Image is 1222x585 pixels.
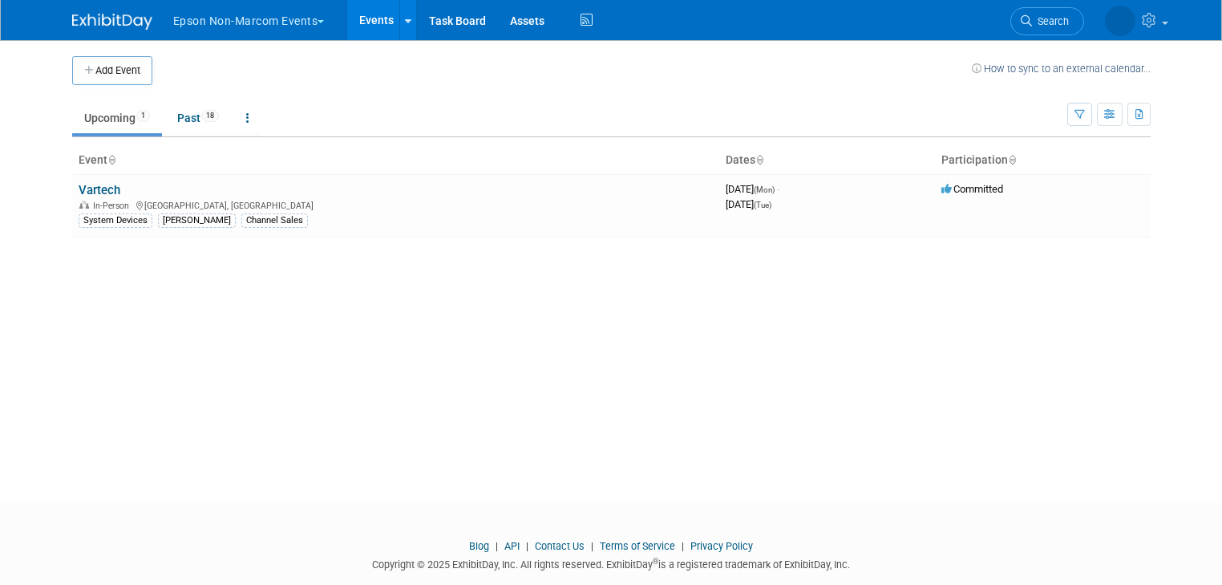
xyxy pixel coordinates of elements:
img: ExhibitDay [72,14,152,30]
div: Channel Sales [241,213,308,228]
a: Past18 [165,103,231,133]
div: [PERSON_NAME] [158,213,236,228]
button: Add Event [72,56,152,85]
span: | [587,540,597,552]
span: 18 [201,110,219,122]
a: How to sync to an external calendar... [972,63,1151,75]
span: Search [1032,15,1069,27]
span: - [777,183,779,195]
span: (Tue) [754,201,771,209]
th: Dates [719,147,935,174]
span: 1 [136,110,150,122]
div: [GEOGRAPHIC_DATA], [GEOGRAPHIC_DATA] [79,198,713,211]
span: | [678,540,688,552]
a: Terms of Service [600,540,675,552]
span: | [492,540,502,552]
a: Sort by Start Date [755,153,763,166]
th: Event [72,147,719,174]
a: Sort by Event Name [107,153,115,166]
span: Committed [941,183,1003,195]
a: Upcoming1 [72,103,162,133]
a: Search [1010,7,1084,35]
img: In-Person Event [79,201,89,209]
sup: ® [653,557,658,566]
span: In-Person [93,201,134,211]
span: (Mon) [754,185,775,194]
span: [DATE] [726,183,779,195]
a: Blog [469,540,489,552]
a: Vartech [79,183,120,197]
a: Privacy Policy [690,540,753,552]
a: Sort by Participation Type [1008,153,1016,166]
img: Lucy Roberts [1105,6,1135,36]
th: Participation [935,147,1151,174]
a: Contact Us [535,540,585,552]
div: System Devices [79,213,152,228]
span: [DATE] [726,198,771,210]
span: | [522,540,532,552]
a: API [504,540,520,552]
